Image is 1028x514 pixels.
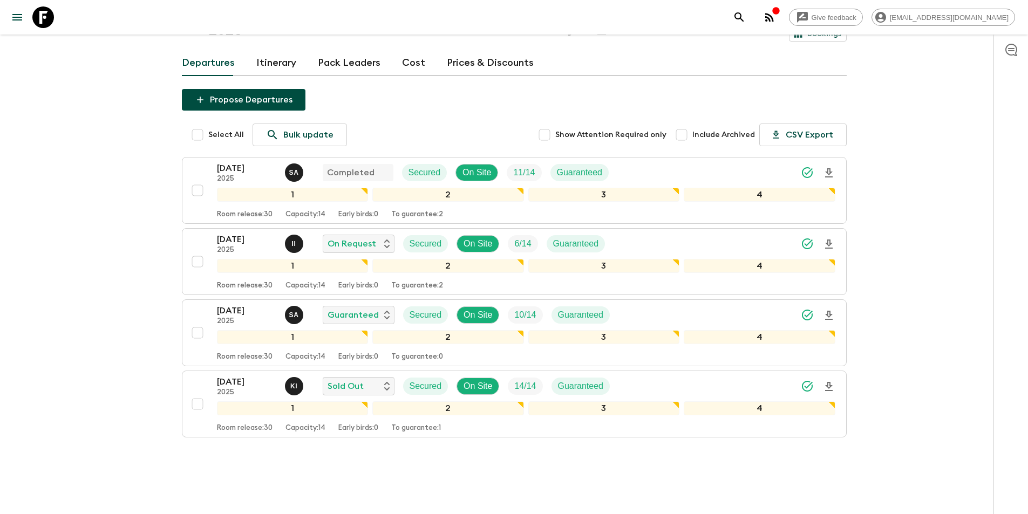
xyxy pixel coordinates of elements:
p: To guarantee: 1 [391,424,441,433]
button: Propose Departures [182,89,305,111]
div: Trip Fill [507,164,541,181]
div: 3 [528,259,680,273]
p: On Site [462,166,491,179]
svg: Download Onboarding [822,238,835,251]
p: Room release: 30 [217,282,273,290]
div: On Site [457,378,499,395]
a: Pack Leaders [318,50,380,76]
button: [DATE]2025Ismail IngriouiOn RequestSecuredOn SiteTrip FillGuaranteed1234Room release:30Capacity:1... [182,228,847,295]
div: On Site [457,235,499,252]
p: Guaranteed [328,309,379,321]
svg: Download Onboarding [822,167,835,180]
button: [DATE]2025Samir AchahriCompletedSecuredOn SiteTrip FillGuaranteed1234Room release:30Capacity:14Ea... [182,157,847,224]
div: 3 [528,401,680,415]
a: Give feedback [789,9,863,26]
span: Samir Achahri [285,167,305,175]
p: Room release: 30 [217,424,273,433]
div: Secured [402,164,447,181]
p: On Site [464,309,492,321]
div: Secured [403,378,448,395]
span: Show Attention Required only [555,129,666,140]
div: 4 [684,401,835,415]
div: 1 [217,330,369,344]
p: 2025 [217,246,276,255]
div: Trip Fill [508,378,542,395]
svg: Synced Successfully [801,166,814,179]
p: Secured [410,309,442,321]
a: Prices & Discounts [447,50,534,76]
div: 1 [217,401,369,415]
div: 2 [372,401,524,415]
div: On Site [457,306,499,324]
p: Capacity: 14 [285,353,325,361]
p: Secured [410,237,442,250]
p: 6 / 14 [514,237,531,250]
p: Room release: 30 [217,210,273,219]
button: CSV Export [759,124,847,146]
p: Early birds: 0 [338,282,378,290]
div: 2 [372,188,524,202]
button: II [285,235,305,253]
a: Itinerary [256,50,296,76]
button: [DATE]2025Khaled IngriouiSold OutSecuredOn SiteTrip FillGuaranteed1234Room release:30Capacity:14E... [182,371,847,437]
p: Early birds: 0 [338,424,378,433]
p: To guarantee: 0 [391,353,443,361]
a: Cost [402,50,425,76]
svg: Synced Successfully [801,237,814,250]
p: 10 / 14 [514,309,536,321]
div: 1 [217,188,369,202]
svg: Synced Successfully [801,380,814,393]
p: Capacity: 14 [285,210,325,219]
div: 2 [372,330,524,344]
p: I I [292,239,296,248]
p: On Site [464,380,492,393]
p: Guaranteed [557,166,603,179]
p: Capacity: 14 [285,424,325,433]
p: Sold Out [328,380,364,393]
p: [DATE] [217,233,276,246]
div: 4 [684,330,835,344]
p: 2025 [217,175,276,183]
p: [DATE] [217,304,276,317]
p: Secured [410,380,442,393]
p: Early birds: 0 [338,353,378,361]
span: Select All [208,129,244,140]
div: 3 [528,330,680,344]
div: Trip Fill [508,235,537,252]
svg: Download Onboarding [822,380,835,393]
div: 4 [684,259,835,273]
button: KI [285,377,305,395]
button: SA [285,306,305,324]
div: 2 [372,259,524,273]
div: 1 [217,259,369,273]
div: On Site [455,164,498,181]
div: Secured [403,235,448,252]
p: S A [289,311,299,319]
p: Room release: 30 [217,353,273,361]
p: Guaranteed [558,380,604,393]
p: Guaranteed [558,309,604,321]
div: Trip Fill [508,306,542,324]
svg: Synced Successfully [801,309,814,321]
p: 2025 [217,388,276,397]
span: Ismail Ingrioui [285,238,305,246]
button: menu [6,6,28,28]
div: Secured [403,306,448,324]
p: 2025 [217,317,276,326]
span: Khaled Ingrioui [285,380,305,389]
div: 3 [528,188,680,202]
p: K I [290,382,297,390]
p: To guarantee: 2 [391,210,443,219]
p: On Request [328,237,376,250]
button: search adventures [729,6,750,28]
p: 14 / 14 [514,380,536,393]
span: Include Archived [692,129,755,140]
span: Samir Achahri [285,309,305,318]
p: Secured [409,166,441,179]
div: [EMAIL_ADDRESS][DOMAIN_NAME] [872,9,1015,26]
p: Early birds: 0 [338,210,378,219]
div: 4 [684,188,835,202]
a: Bulk update [253,124,347,146]
p: Capacity: 14 [285,282,325,290]
p: Bulk update [283,128,333,141]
